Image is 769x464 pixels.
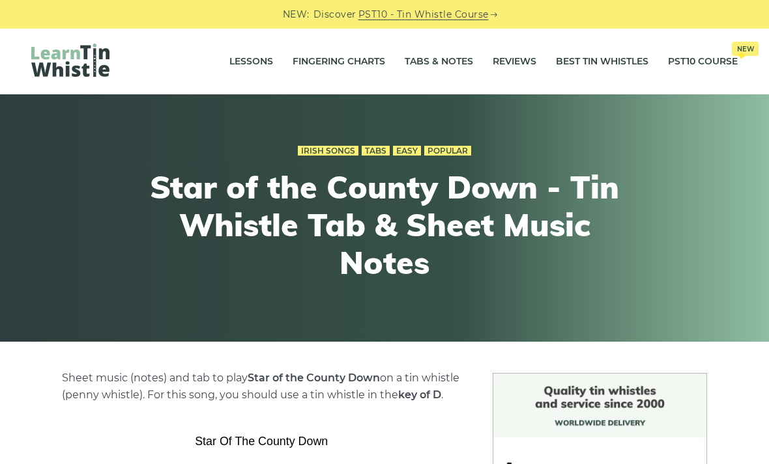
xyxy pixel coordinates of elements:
[668,46,738,78] a: PST10 CourseNew
[493,46,536,78] a: Reviews
[248,372,380,384] strong: Star of the County Down
[424,146,471,156] a: Popular
[405,46,473,78] a: Tabs & Notes
[393,146,421,156] a: Easy
[229,46,273,78] a: Lessons
[62,370,461,403] p: Sheet music (notes) and tab to play on a tin whistle (penny whistle). For this song, you should u...
[398,389,441,401] strong: key of D
[31,44,109,77] img: LearnTinWhistle.com
[293,46,385,78] a: Fingering Charts
[362,146,390,156] a: Tabs
[732,42,759,56] span: New
[145,169,624,281] h1: Star of the County Down - Tin Whistle Tab & Sheet Music Notes
[556,46,648,78] a: Best Tin Whistles
[298,146,358,156] a: Irish Songs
